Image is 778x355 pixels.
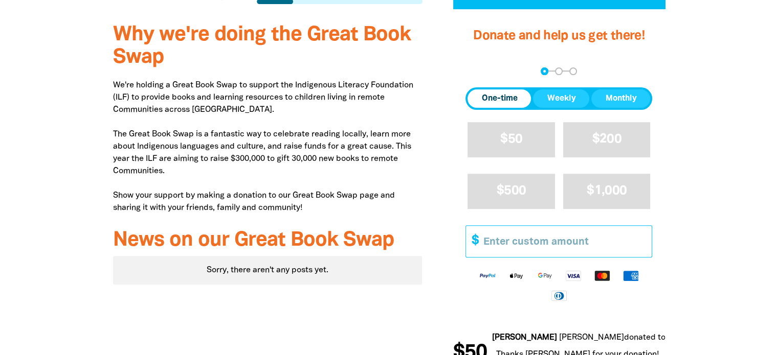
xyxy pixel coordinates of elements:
[587,185,627,197] span: $1,000
[113,256,423,285] div: Sorry, there aren't any posts yet.
[465,262,652,309] div: Available payment methods
[616,270,645,281] img: American Express logo
[497,185,526,197] span: $500
[473,30,645,42] span: Donate and help us get there!
[500,133,522,145] span: $50
[541,67,548,75] button: Navigate to step 1 of 3 to enter your donation amount
[502,270,530,281] img: Apple Pay logo
[569,67,577,75] button: Navigate to step 3 of 3 to enter your payment details
[465,87,652,110] div: Donation frequency
[605,92,636,105] span: Monthly
[623,334,664,341] span: donated to
[591,89,650,108] button: Monthly
[113,79,423,214] p: We're holding a Great Book Swap to support the Indigenous Literacy Foundation (ILF) to provide bo...
[533,89,589,108] button: Weekly
[468,122,555,157] button: $50
[468,174,555,209] button: $500
[558,334,623,341] em: [PERSON_NAME]
[466,226,478,257] span: $
[563,122,651,157] button: $200
[563,174,651,209] button: $1,000
[473,270,502,281] img: Paypal logo
[545,290,573,301] img: Diners Club logo
[547,92,575,105] span: Weekly
[113,26,411,67] span: Why we're doing the Great Book Swap
[530,270,559,281] img: Google Pay logo
[113,229,423,252] h3: News on our Great Book Swap
[592,133,621,145] span: $200
[468,89,531,108] button: One-time
[476,226,652,257] input: Enter custom amount
[481,92,517,105] span: One-time
[491,334,556,341] em: [PERSON_NAME]
[555,67,563,75] button: Navigate to step 2 of 3 to enter your details
[559,270,588,281] img: Visa logo
[588,270,616,281] img: Mastercard logo
[113,256,423,285] div: Paginated content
